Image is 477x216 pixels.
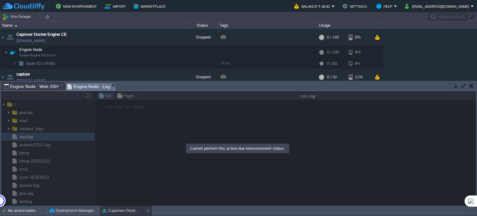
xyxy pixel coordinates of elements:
[1,22,186,29] div: Name
[0,29,5,46] img: AMDAwAAAACH5BAEAAAAALAAAAAABAAEAAAICRAEAOw==
[6,69,14,85] img: AMDAwAAAACH5BAEAAAAALAAAAAABAAEAAAICRAEAOw==
[451,191,471,210] iframe: chat widget
[187,69,218,85] div: Stopped
[15,25,17,26] img: AMDAwAAAACH5BAEAAAAALAAAAAABAAEAAAICRAEAOw==
[4,46,8,58] img: AMDAwAAAACH5BAEAAAAALAAAAAABAAEAAAICRAEAOw==
[6,29,14,46] img: AMDAwAAAACH5BAEAAAAALAAAAAABAAEAAAICRAEAOw==
[327,29,339,46] div: 0 / 102
[317,22,383,29] div: Usage
[4,83,58,90] span: Engine Node : Web SSH
[8,206,47,216] div: No active tasks
[2,12,33,21] button: Env Groups
[349,29,369,46] div: 6%
[8,46,17,58] img: AMDAwAAAACH5BAEAAAAALAAAAAABAAEAAAICRAEAOw==
[56,2,99,10] button: New Environment
[134,2,167,10] button: Marketplace
[327,46,339,58] div: 0 / 102
[49,208,94,214] button: Deployment Manager
[16,71,30,77] a: capture
[327,69,337,85] div: 0 / 32
[19,53,56,57] span: Docker Engine CE 24.0.4
[343,2,369,10] button: Settings
[102,208,141,214] button: Caprover Docker Engine CE
[0,69,5,85] img: AMDAwAAAACH5BAEAAAAALAAAAAABAAEAAAICRAEAOw==
[376,2,394,10] button: Help
[67,83,110,90] span: Engine Node : Log
[25,61,56,66] span: 176495
[187,144,288,153] div: Cannot perform this action due to environment status.
[327,59,337,68] div: 0 / 102
[405,2,471,10] button: [EMAIL_ADDRESS][DOMAIN_NAME]
[16,31,67,38] a: Caprover Docker Engine CE
[16,77,45,84] a: [DOMAIN_NAME]
[19,47,43,52] span: Engine Node
[16,38,45,44] a: [DOMAIN_NAME]
[25,61,56,66] a: Node ID:176495
[187,22,217,29] div: Status
[349,59,369,68] div: 6%
[26,61,42,66] span: Node ID:
[220,61,230,65] span: 24.0.4
[218,22,317,29] div: Tags
[349,69,369,85] div: 11%
[349,46,369,58] div: 6%
[294,2,332,10] button: Balance ₹-38.82
[19,47,43,52] a: Engine NodeDocker Engine CE 24.0.4
[2,2,44,10] img: CloudJiffy
[105,2,128,10] button: Import
[13,59,17,68] img: AMDAwAAAACH5BAEAAAAALAAAAAABAAEAAAICRAEAOw==
[187,29,218,46] div: Stopped
[17,59,25,68] img: AMDAwAAAACH5BAEAAAAALAAAAAABAAEAAAICRAEAOw==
